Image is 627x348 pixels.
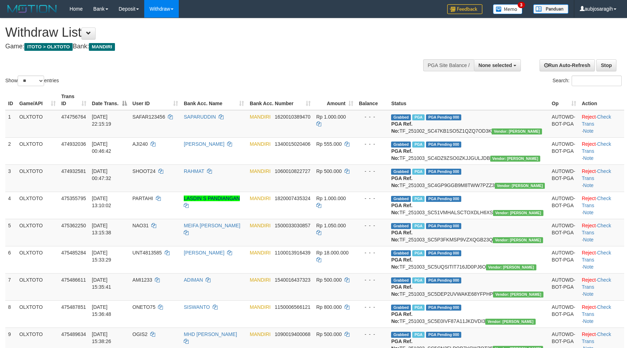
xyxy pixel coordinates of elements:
td: 1 [5,110,17,138]
td: OLXTOTO [17,246,59,273]
span: MANDIRI [250,114,270,120]
a: Reject [582,141,596,147]
th: Amount: activate to sort column ascending [313,90,356,110]
a: Check Trans [582,277,611,290]
b: PGA Ref. No: [391,148,412,161]
td: · · [579,192,624,219]
span: Copy 1060010822727 to clipboard [275,168,310,174]
span: Vendor URL: https://secure5.1velocity.biz [493,292,543,298]
td: AUTOWD-BOT-PGA [549,246,579,273]
span: Grabbed [391,142,411,148]
td: 3 [5,164,17,192]
span: Marked by aubandrioPGA [412,332,425,338]
h4: Game: Bank: [5,43,411,50]
span: Grabbed [391,305,411,311]
a: Note [583,182,594,188]
td: TF_251003_SC5P3FKMSP9VZXQGB23Q [388,219,549,246]
a: RAHMAT [184,168,204,174]
a: SAPARUDDIN [184,114,216,120]
th: Game/API: activate to sort column ascending [17,90,59,110]
span: [DATE] 13:10:02 [92,196,111,208]
b: PGA Ref. No: [391,175,412,188]
td: OLXTOTO [17,300,59,328]
td: TF_251003_SC51VMHALSCTOXDLH6XS [388,192,549,219]
img: Feedback.jpg [447,4,482,14]
span: MANDIRI [89,43,115,51]
td: · · [579,137,624,164]
td: 2 [5,137,17,164]
span: [DATE] 15:35:41 [92,277,111,290]
span: Vendor URL: https://secure5.1velocity.biz [486,264,536,270]
a: Reject [582,277,596,283]
span: Copy 1540016437323 to clipboard [275,277,310,283]
a: [PERSON_NAME] [184,141,224,147]
span: MANDIRI [250,277,270,283]
a: Check Trans [582,168,611,181]
label: Show entries [5,76,59,86]
a: SISWANTO [184,304,210,310]
td: 4 [5,192,17,219]
span: PGA Pending [426,114,461,120]
span: MANDIRI [250,250,270,256]
td: TF_251003_SC5DEP2UVWAKE68YFPHP [388,273,549,300]
span: 475489634 [61,331,86,337]
span: Rp 1.000.000 [316,114,346,120]
h1: Withdraw List [5,25,411,40]
span: Grabbed [391,196,411,202]
span: Grabbed [391,277,411,283]
div: - - - [359,195,386,202]
td: 6 [5,246,17,273]
div: - - - [359,140,386,148]
span: Vendor URL: https://secure4.1velocity.biz [490,156,541,162]
span: Vendor URL: https://secure5.1velocity.biz [493,237,543,243]
a: Reject [582,250,596,256]
span: UNT4813585 [133,250,162,256]
span: Rp 500.000 [316,331,342,337]
td: AUTOWD-BOT-PGA [549,110,579,138]
td: OLXTOTO [17,164,59,192]
a: LASDIN S PANDIANGAN [184,196,240,201]
a: Check Trans [582,114,611,127]
a: Note [583,128,594,134]
a: Stop [596,59,616,71]
a: Reject [582,223,596,228]
img: Button%20Memo.svg [493,4,523,14]
span: Rp 500.000 [316,277,342,283]
span: PGA Pending [426,305,461,311]
span: Copy 1620010389470 to clipboard [275,114,310,120]
input: Search: [572,76,622,86]
b: PGA Ref. No: [391,257,412,270]
img: MOTION_logo.png [5,4,59,14]
td: · · [579,300,624,328]
th: User ID: activate to sort column ascending [130,90,181,110]
th: Balance [356,90,389,110]
select: Showentries [18,76,44,86]
div: - - - [359,249,386,256]
td: OLXTOTO [17,110,59,138]
span: PGA Pending [426,277,461,283]
td: TF_251003_SC4DZ9ZSO0ZKJJGULJDB [388,137,549,164]
div: - - - [359,113,386,120]
td: AUTOWD-BOT-PGA [549,137,579,164]
td: · · [579,110,624,138]
a: Note [583,318,594,324]
a: Note [583,237,594,242]
td: AUTOWD-BOT-PGA [549,164,579,192]
a: Reject [582,331,596,337]
b: PGA Ref. No: [391,230,412,242]
span: SHOOT24 [133,168,156,174]
td: AUTOWD-BOT-PGA [549,192,579,219]
th: ID [5,90,17,110]
th: Trans ID: activate to sort column ascending [59,90,89,110]
span: Grabbed [391,169,411,175]
td: 5 [5,219,17,246]
span: Marked by aubandrioPGA [412,196,425,202]
span: None selected [479,62,512,68]
td: AUTOWD-BOT-PGA [549,273,579,300]
span: Marked by aubegisuranta [412,114,425,120]
td: TF_251003_SC5UQSITIT716JD0PJ6O [388,246,549,273]
a: Check Trans [582,196,611,208]
th: Date Trans.: activate to sort column descending [89,90,130,110]
span: Copy 1090019400068 to clipboard [275,331,310,337]
a: Run Auto-Refresh [540,59,595,71]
